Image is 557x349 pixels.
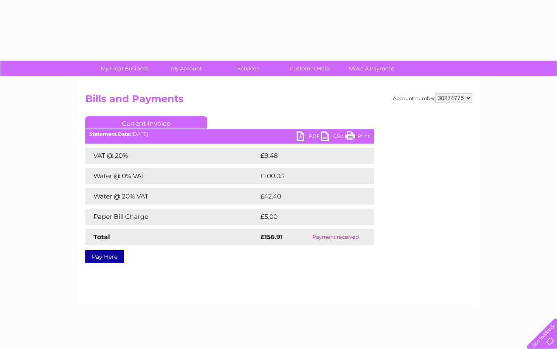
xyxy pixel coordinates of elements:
a: Customer Help [276,61,343,76]
div: [DATE] [85,131,374,137]
a: Print [345,131,370,143]
a: Current Invoice [85,116,207,129]
a: Services [215,61,282,76]
div: Account number [393,93,472,103]
a: My Clear Business [91,61,158,76]
b: Statement Date: [89,131,131,137]
td: Water @ 0% VAT [85,168,258,184]
a: My Account [153,61,220,76]
td: £42.40 [258,188,358,205]
td: Water @ 20% VAT [85,188,258,205]
td: £9.48 [258,148,355,164]
td: Paper Bill Charge [85,209,258,225]
a: Pay Here [85,250,124,263]
td: £100.03 [258,168,359,184]
a: PDF [297,131,321,143]
strong: £156.91 [260,233,283,241]
td: VAT @ 20% [85,148,258,164]
td: £5.00 [258,209,355,225]
strong: Total [93,233,110,241]
td: Payment received [298,229,373,245]
a: Make A Payment [338,61,405,76]
h2: Bills and Payments [85,93,472,109]
a: CSV [321,131,345,143]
